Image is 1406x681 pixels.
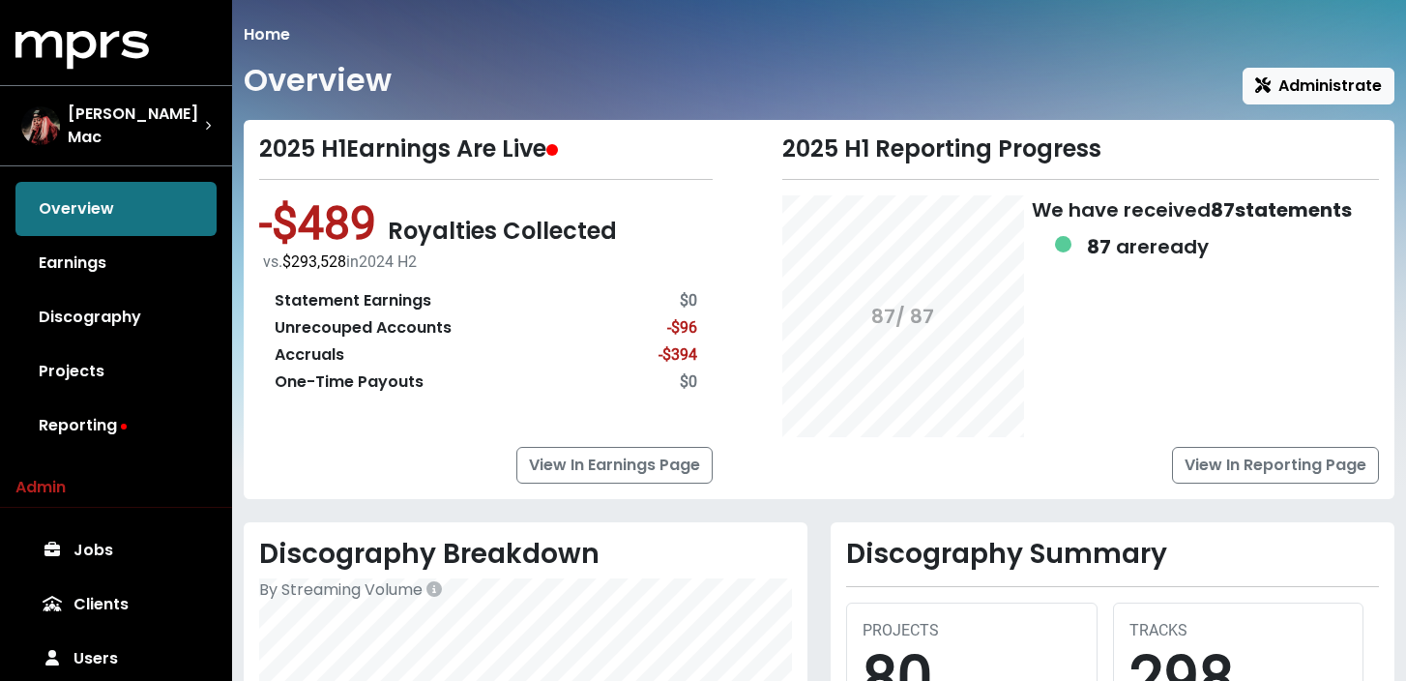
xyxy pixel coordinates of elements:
div: Unrecouped Accounts [275,316,452,340]
span: Administrate [1255,74,1382,97]
div: PROJECTS [863,619,1081,642]
div: -$96 [667,316,697,340]
div: $0 [680,289,697,312]
a: View In Earnings Page [516,447,713,484]
div: Accruals [275,343,344,367]
h1: Overview [244,62,392,99]
li: Home [244,23,290,46]
div: 2025 H1 Earnings Are Live [259,135,713,163]
a: Projects [15,344,217,399]
span: [PERSON_NAME] Mac [68,103,205,149]
img: The selected account / producer [21,106,60,145]
span: Royalties Collected [388,215,617,247]
span: -$489 [259,195,388,251]
div: One-Time Payouts [275,370,424,394]
button: Administrate [1243,68,1394,104]
b: 87 statements [1211,196,1352,223]
div: $0 [680,370,697,394]
a: Clients [15,577,217,632]
a: Discography [15,290,217,344]
span: By Streaming Volume [259,578,423,601]
h2: Discography Breakdown [259,538,792,571]
div: -$394 [659,343,697,367]
div: TRACKS [1129,619,1348,642]
div: Statement Earnings [275,289,431,312]
b: 87 [1087,233,1111,260]
div: vs. in 2024 H2 [263,251,713,274]
div: are ready [1087,232,1209,261]
h2: Discography Summary [846,538,1379,571]
span: $293,528 [282,252,346,271]
a: Earnings [15,236,217,290]
a: mprs logo [15,38,149,60]
div: 2025 H1 Reporting Progress [782,135,1380,163]
nav: breadcrumb [244,23,1394,46]
a: View In Reporting Page [1172,447,1379,484]
a: Jobs [15,523,217,577]
div: We have received [1032,195,1352,437]
a: Reporting [15,399,217,453]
